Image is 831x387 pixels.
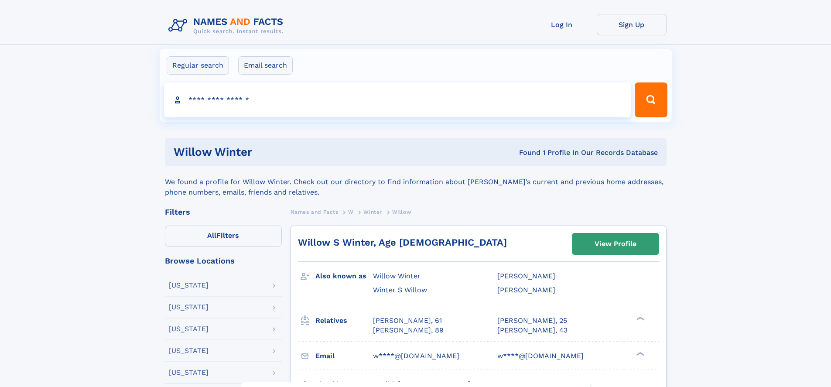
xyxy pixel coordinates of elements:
a: Winter [363,206,382,217]
a: View Profile [572,233,659,254]
span: Winter S Willow [373,286,427,294]
div: [US_STATE] [169,347,209,354]
div: View Profile [595,234,636,254]
div: ❯ [634,351,645,356]
a: W [348,206,354,217]
div: ❯ [634,315,645,321]
button: Search Button [635,82,667,117]
div: [US_STATE] [169,369,209,376]
a: Names and Facts [291,206,339,217]
img: Logo Names and Facts [165,14,291,38]
label: Regular search [167,56,229,75]
span: W [348,209,354,215]
span: [PERSON_NAME] [497,286,555,294]
span: Willow Winter [373,272,421,280]
div: Browse Locations [165,257,282,265]
a: Sign Up [597,14,667,35]
h3: Also known as [315,269,373,284]
a: [PERSON_NAME], 61 [373,316,442,325]
span: All [207,231,216,240]
label: Email search [238,56,293,75]
h3: Relatives [315,313,373,328]
div: Filters [165,208,282,216]
div: [US_STATE] [169,282,209,289]
a: [PERSON_NAME], 25 [497,316,567,325]
div: We found a profile for Willow Winter. Check out our directory to find information about [PERSON_N... [165,166,667,198]
span: [PERSON_NAME] [497,272,555,280]
div: [US_STATE] [169,325,209,332]
span: Willow [392,209,411,215]
input: search input [164,82,631,117]
h1: willow winter [174,147,386,158]
a: [PERSON_NAME], 43 [497,325,568,335]
div: Found 1 Profile In Our Records Database [386,148,658,158]
h3: Email [315,349,373,363]
label: Filters [165,226,282,247]
a: Willow S Winter, Age [DEMOGRAPHIC_DATA] [298,237,507,248]
a: [PERSON_NAME], 89 [373,325,444,335]
div: [US_STATE] [169,304,209,311]
a: Log In [527,14,597,35]
span: Winter [363,209,382,215]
